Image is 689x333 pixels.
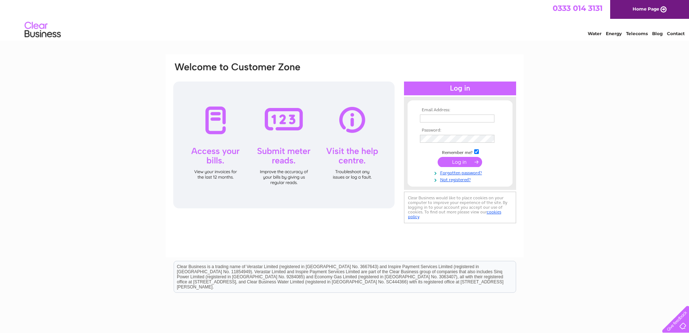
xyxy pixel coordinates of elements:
a: Forgotten password? [420,169,502,176]
a: 0333 014 3131 [553,4,603,13]
a: Water [588,31,601,36]
input: Submit [438,157,482,167]
a: Contact [667,31,685,36]
td: Remember me? [418,148,502,155]
a: cookies policy [408,209,501,219]
div: Clear Business would like to place cookies on your computer to improve your experience of the sit... [404,192,516,223]
th: Password: [418,128,502,133]
img: logo.png [24,19,61,41]
th: Email Address: [418,108,502,113]
div: Clear Business is a trading name of Verastar Limited (registered in [GEOGRAPHIC_DATA] No. 3667643... [174,4,516,35]
a: Not registered? [420,176,502,183]
a: Blog [652,31,663,36]
a: Energy [606,31,622,36]
a: Telecoms [626,31,648,36]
